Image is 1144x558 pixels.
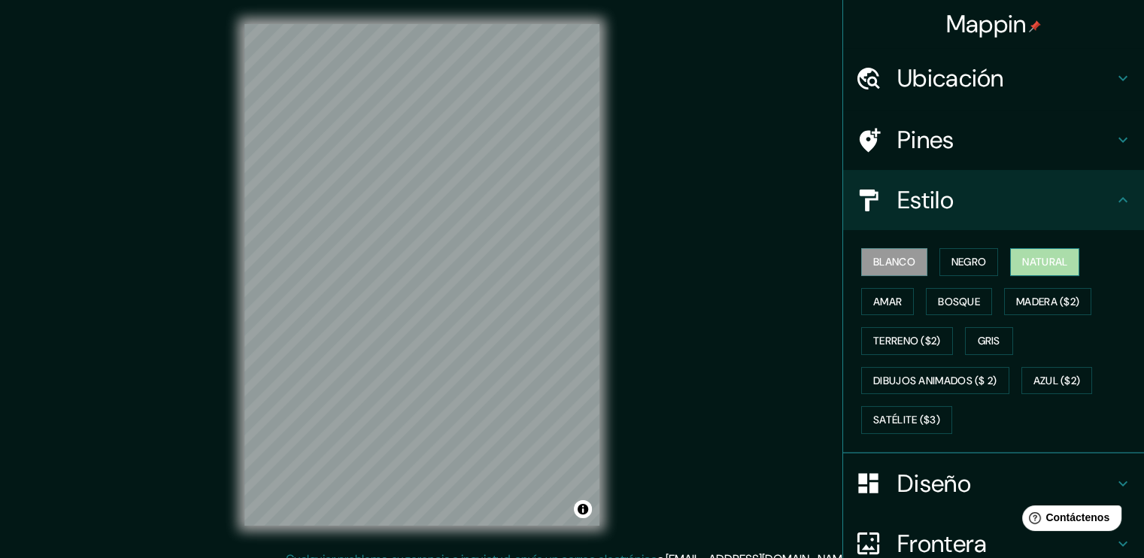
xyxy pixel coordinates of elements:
[1033,371,1081,390] font: Azul ($2)
[244,24,599,526] canvas: Mapa
[897,125,1114,155] h4: Pines
[938,293,980,311] font: Bosque
[873,411,940,429] font: Satélite ($3)
[873,293,902,311] font: Amar
[951,253,987,271] font: Negro
[926,288,992,316] button: Bosque
[843,170,1144,230] div: Estilo
[873,332,941,350] font: Terreno ($2)
[1029,20,1041,32] img: pin-icon.png
[574,500,592,518] button: Alternar atribución
[1010,499,1127,541] iframe: Help widget launcher
[1022,253,1067,271] font: Natural
[861,288,914,316] button: Amar
[873,371,997,390] font: Dibujos animados ($ 2)
[861,327,953,355] button: Terreno ($2)
[965,327,1013,355] button: Gris
[1021,367,1093,395] button: Azul ($2)
[897,185,1114,215] h4: Estilo
[1010,248,1079,276] button: Natural
[897,469,1114,499] h4: Diseño
[1016,293,1079,311] font: Madera ($2)
[978,332,1000,350] font: Gris
[843,453,1144,514] div: Diseño
[861,367,1009,395] button: Dibujos animados ($ 2)
[861,406,952,434] button: Satélite ($3)
[873,253,915,271] font: Blanco
[946,8,1027,40] font: Mappin
[1004,288,1091,316] button: Madera ($2)
[843,110,1144,170] div: Pines
[861,248,927,276] button: Blanco
[843,48,1144,108] div: Ubicación
[939,248,999,276] button: Negro
[897,63,1114,93] h4: Ubicación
